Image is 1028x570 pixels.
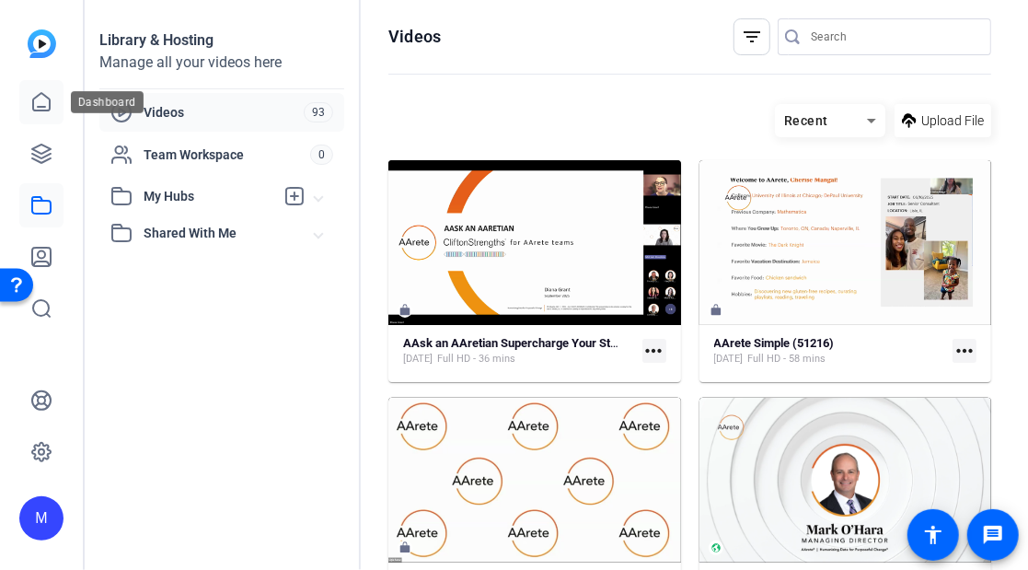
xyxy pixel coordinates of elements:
[714,336,835,350] strong: AArete Simple (51216)
[144,103,304,122] span: Videos
[784,113,828,128] span: Recent
[741,26,763,48] mat-icon: filter_list
[99,29,344,52] div: Library & Hosting
[99,215,344,251] mat-expansion-panel-header: Shared With Me
[922,524,944,546] mat-icon: accessibility
[403,352,433,366] span: [DATE]
[714,336,946,366] a: AArete Simple (51216)[DATE]Full HD - 58 mins
[310,145,333,165] span: 0
[895,104,991,137] button: Upload File
[144,187,274,206] span: My Hubs
[642,339,666,363] mat-icon: more_horiz
[921,111,984,131] span: Upload File
[388,26,441,48] h1: Videos
[403,336,635,366] a: AAsk an AAretian Supercharge Your Strengths-20250910_125602-Meeting Recording[DATE]Full HD - 36 mins
[144,224,315,243] span: Shared With Me
[982,524,1004,546] mat-icon: message
[304,102,333,122] span: 93
[71,91,144,113] div: Dashboard
[144,145,310,164] span: Team Workspace
[714,352,744,366] span: [DATE]
[437,352,515,366] span: Full HD - 36 mins
[99,178,344,215] mat-expansion-panel-header: My Hubs
[953,339,976,363] mat-icon: more_horiz
[99,52,344,74] div: Manage all your videos here
[19,496,64,541] div: M
[28,29,56,58] img: blue-gradient.svg
[403,336,854,350] strong: AAsk an AAretian Supercharge Your Strengths-20250910_125602-Meeting Recording
[811,26,976,48] input: Search
[748,352,826,366] span: Full HD - 58 mins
